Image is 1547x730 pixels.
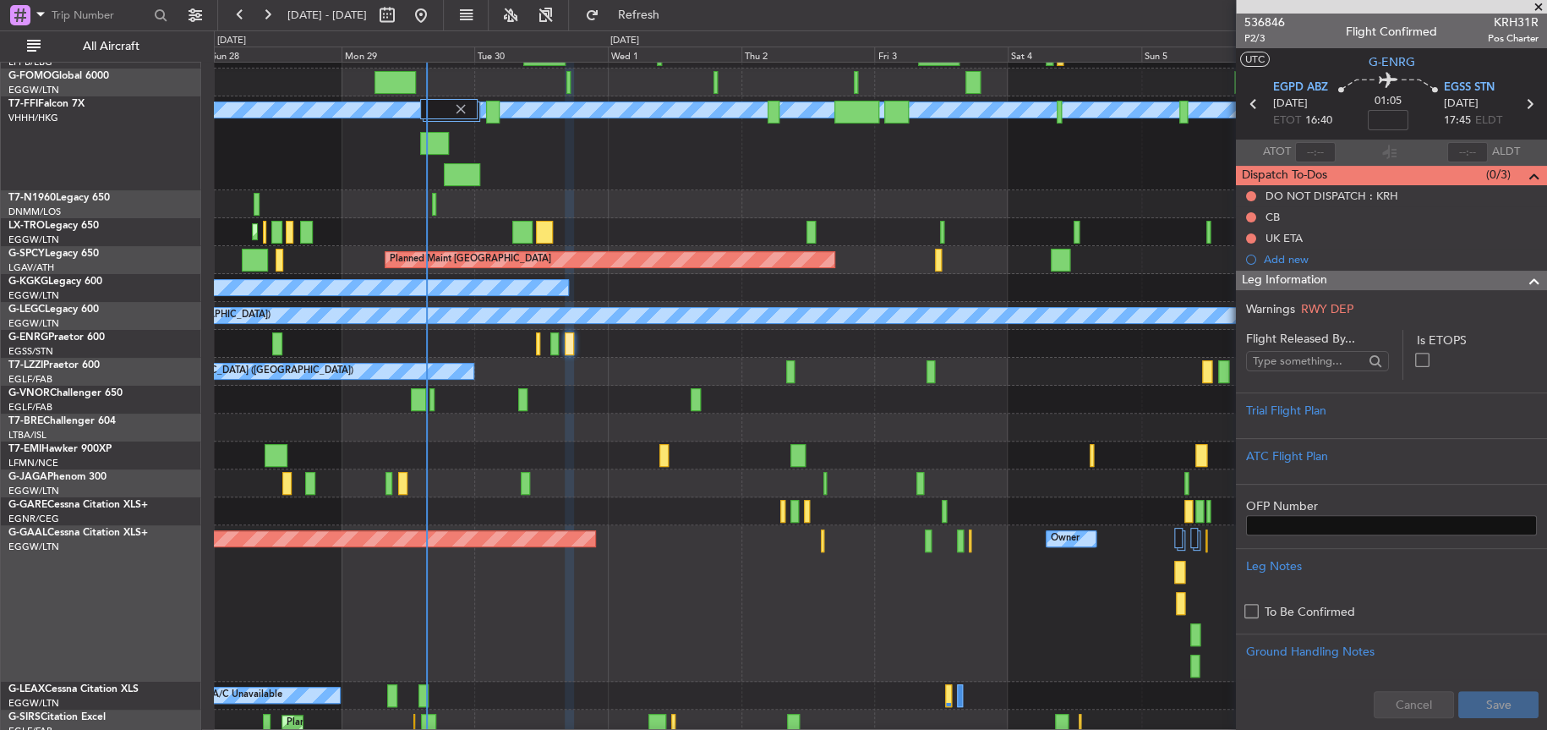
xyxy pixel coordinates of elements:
a: G-SIRSCitation Excel [8,712,106,722]
span: EGSS STN [1444,80,1495,96]
a: DNMM/LOS [8,206,61,218]
span: ETOT [1273,113,1301,129]
span: T7-BRE [8,416,43,426]
span: Dispatch To-Dos [1242,166,1327,185]
span: G-ENRG [8,332,48,343]
div: ATC Flight Plan [1246,447,1537,465]
a: G-SPCYLegacy 650 [8,249,99,259]
label: OFP Number [1246,497,1537,515]
div: UK ETA [1265,231,1303,245]
span: G-JAGA [8,472,47,482]
a: EGGW/LTN [8,317,59,330]
div: Tue 30 [474,47,608,62]
div: Warnings [1236,300,1547,318]
a: VHHH/HKG [8,112,58,124]
div: Owner [1051,526,1080,552]
a: T7-LZZIPraetor 600 [8,360,100,370]
span: G-LEGC [8,305,45,315]
span: ELDT [1475,113,1502,129]
div: [DATE] [610,34,639,48]
span: T7-EMI [8,444,41,454]
span: T7-N1960 [8,193,56,203]
div: Wed 1 [608,47,741,62]
a: G-LEGCLegacy 600 [8,305,99,315]
span: 01:05 [1375,93,1402,110]
a: G-LEAXCessna Citation XLS [8,684,139,694]
a: T7-N1960Legacy 650 [8,193,110,203]
a: G-GAALCessna Citation XLS+ [8,528,148,538]
span: Pos Charter [1488,31,1539,46]
a: EGGW/LTN [8,289,59,302]
span: [DATE] [1273,96,1308,113]
div: [DATE] [217,34,246,48]
a: EGNR/CEG [8,513,59,525]
span: All Aircraft [44,41,178,52]
span: G-LEAX [8,684,45,694]
a: G-GARECessna Citation XLS+ [8,500,148,510]
a: LX-TROLegacy 650 [8,221,99,231]
a: EGGW/LTN [8,485,59,497]
span: 16:40 [1305,113,1332,129]
div: DO NOT DISPATCH : KRH [1265,189,1398,203]
a: EGGW/LTN [8,541,59,553]
span: KRH31R [1488,14,1539,31]
a: T7-BREChallenger 604 [8,416,116,426]
a: LFMN/NCE [8,457,58,469]
div: Planned Maint [GEOGRAPHIC_DATA] ([GEOGRAPHIC_DATA]) [257,219,523,244]
div: Add new [1264,252,1539,266]
div: Thu 2 [741,47,875,62]
span: G-ENRG [1369,53,1415,71]
span: Flight Released By... [1246,330,1389,348]
div: Fri 3 [874,47,1008,62]
span: 536846 [1244,14,1285,31]
a: EGGW/LTN [8,697,59,710]
a: LFPB/LBG [8,56,52,69]
span: G-GARE [8,500,47,510]
span: (0/3) [1486,166,1511,184]
button: UTC [1240,52,1270,67]
div: Sun 28 [208,47,342,62]
button: All Aircraft [19,33,183,60]
span: G-GAAL [8,528,47,538]
a: EGSS/STN [8,345,53,358]
span: P2/3 [1244,31,1285,46]
span: ALDT [1492,144,1520,161]
span: Leg Information [1242,271,1327,290]
span: ATOT [1263,144,1291,161]
span: EGPD ABZ [1273,80,1328,96]
a: G-KGKGLegacy 600 [8,277,102,287]
a: G-FOMOGlobal 6000 [8,71,109,81]
a: EGGW/LTN [8,233,59,246]
div: CB [1265,210,1280,224]
a: T7-EMIHawker 900XP [8,444,112,454]
img: gray-close.svg [453,102,468,117]
a: EGLF/FAB [8,373,52,386]
span: T7-FFI [8,99,38,109]
input: Trip Number [52,3,149,28]
div: Mon 29 [342,47,475,62]
input: Type something... [1253,349,1364,374]
span: RWY DEP [1301,301,1353,317]
span: 17:45 [1444,113,1471,129]
div: Ground Handling Notes [1246,643,1537,661]
div: Trial Flight Plan [1246,402,1537,420]
a: LGAV/ATH [8,261,54,274]
span: G-KGKG [8,277,48,287]
label: Is ETOPS [1417,332,1537,349]
a: G-VNORChallenger 650 [8,388,123,398]
a: LTBA/ISL [8,429,46,442]
span: [DATE] [1444,96,1479,113]
div: Sat 4 [1008,47,1141,62]
span: G-SPCY [8,249,45,259]
span: G-FOMO [8,71,52,81]
span: [DATE] - [DATE] [287,8,367,23]
a: G-ENRGPraetor 600 [8,332,105,343]
div: A/C Unavailable [212,683,282,708]
span: LX-TRO [8,221,45,231]
a: T7-FFIFalcon 7X [8,99,85,109]
a: EGGW/LTN [8,84,59,96]
span: G-VNOR [8,388,50,398]
div: Planned Maint [GEOGRAPHIC_DATA] [390,247,551,272]
div: Sun 5 [1141,47,1275,62]
button: Refresh [577,2,679,29]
